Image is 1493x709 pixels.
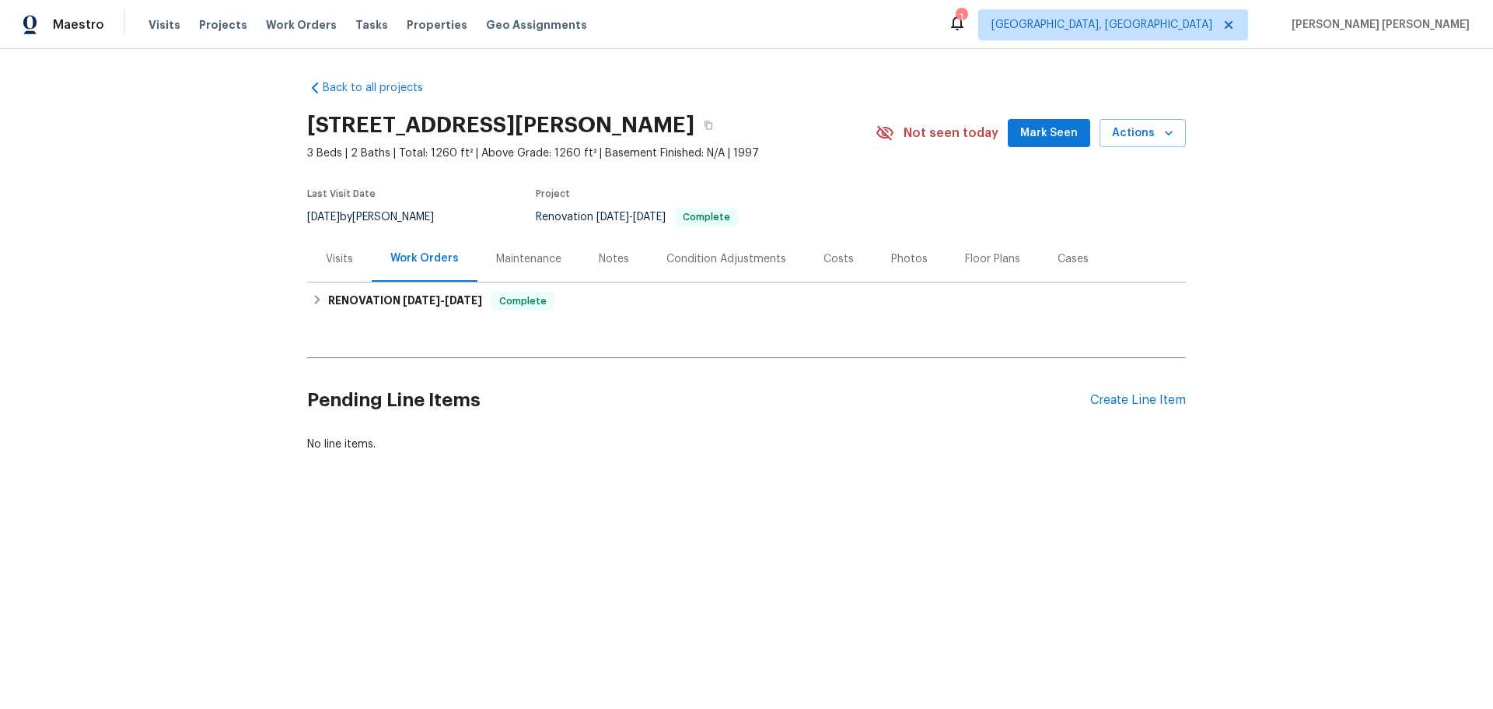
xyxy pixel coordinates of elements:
span: Visits [149,17,180,33]
span: [DATE] [403,295,440,306]
div: Create Line Item [1090,393,1186,408]
span: Last Visit Date [307,189,376,198]
div: Visits [326,251,353,267]
span: Complete [677,212,736,222]
div: by [PERSON_NAME] [307,208,453,226]
button: Actions [1100,119,1186,148]
span: [GEOGRAPHIC_DATA], [GEOGRAPHIC_DATA] [991,17,1212,33]
span: Geo Assignments [486,17,587,33]
span: - [403,295,482,306]
span: [PERSON_NAME] [PERSON_NAME] [1285,17,1470,33]
a: Back to all projects [307,80,456,96]
span: [DATE] [445,295,482,306]
div: Condition Adjustments [666,251,786,267]
span: 3 Beds | 2 Baths | Total: 1260 ft² | Above Grade: 1260 ft² | Basement Finished: N/A | 1997 [307,146,876,161]
button: Mark Seen [1008,119,1090,148]
span: Properties [407,17,467,33]
span: [DATE] [307,212,340,223]
span: Project [536,189,570,198]
span: [DATE] [633,212,666,223]
h2: Pending Line Items [307,364,1090,437]
span: Tasks [355,19,388,30]
button: Copy Address [694,111,722,139]
div: Floor Plans [965,251,1020,267]
h2: [STREET_ADDRESS][PERSON_NAME] [307,118,694,133]
span: Maestro [53,17,104,33]
div: Maintenance [496,251,561,267]
div: 1 [956,9,967,25]
span: Work Orders [266,17,337,33]
div: Photos [891,251,928,267]
span: Complete [493,293,553,309]
span: Mark Seen [1020,124,1078,143]
span: [DATE] [596,212,629,223]
span: Not seen today [904,125,998,141]
h6: RENOVATION [328,292,482,311]
div: Costs [823,251,854,267]
div: Work Orders [390,251,459,266]
span: - [596,212,666,223]
div: RENOVATION [DATE]-[DATE]Complete [307,283,1186,320]
div: No line items. [307,437,1186,452]
span: Projects [199,17,247,33]
span: Renovation [536,212,738,223]
div: Notes [599,251,629,267]
div: Cases [1058,251,1089,267]
span: Actions [1112,124,1173,143]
